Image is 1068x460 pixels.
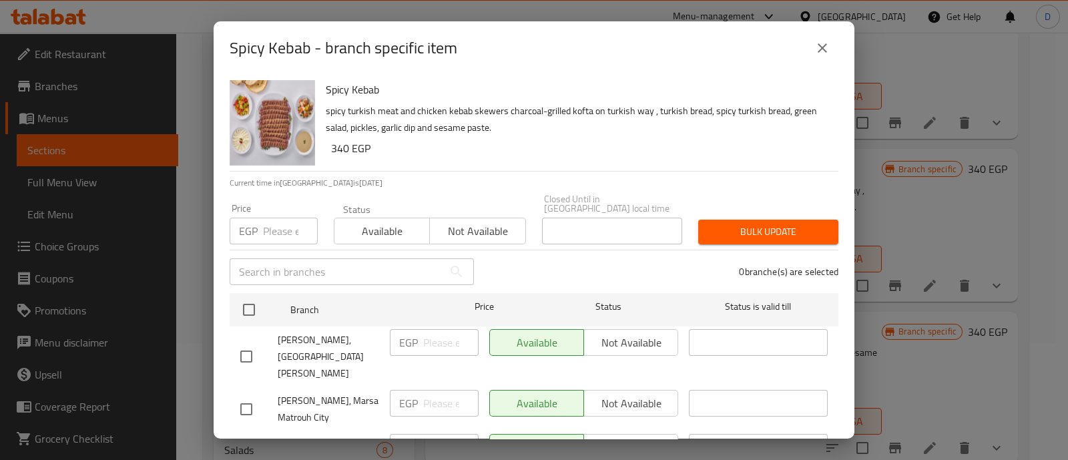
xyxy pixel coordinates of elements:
[423,329,479,356] input: Please enter price
[230,37,457,59] h2: Spicy Kebab - branch specific item
[230,177,838,189] p: Current time in [GEOGRAPHIC_DATA] is [DATE]
[278,332,379,382] span: [PERSON_NAME], [GEOGRAPHIC_DATA][PERSON_NAME]
[230,80,315,166] img: Spicy Kebab
[698,220,838,244] button: Bulk update
[709,224,828,240] span: Bulk update
[399,334,418,351] p: EGP
[263,218,318,244] input: Please enter price
[689,298,828,315] span: Status is valid till
[399,395,418,411] p: EGP
[423,390,479,417] input: Please enter price
[539,298,678,315] span: Status
[230,258,443,285] input: Search in branches
[340,222,425,241] span: Available
[806,32,838,64] button: close
[331,139,828,158] h6: 340 EGP
[739,265,838,278] p: 0 branche(s) are selected
[239,223,258,239] p: EGP
[429,218,525,244] button: Not available
[278,393,379,426] span: [PERSON_NAME], Marsa Matrouh City
[334,218,430,244] button: Available
[290,302,429,318] span: Branch
[435,222,520,241] span: Not available
[326,80,828,99] h6: Spicy Kebab
[440,298,529,315] span: Price
[326,103,828,136] p: spicy turkish meat and chicken kebab skewers charcoal-grilled kofta on turkish way , turkish brea...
